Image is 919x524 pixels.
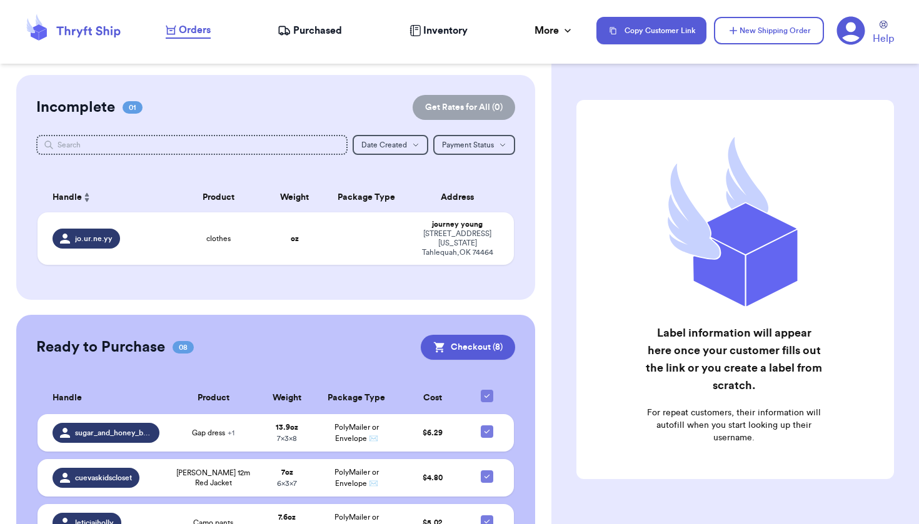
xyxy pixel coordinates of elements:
[416,229,498,257] div: [STREET_ADDRESS][US_STATE] Tahlequah , OK 74464
[53,191,82,204] span: Handle
[535,23,574,38] div: More
[409,23,468,38] a: Inventory
[353,135,428,155] button: Date Created
[873,31,894,46] span: Help
[82,190,92,205] button: Sort ascending
[398,382,468,414] th: Cost
[75,428,152,438] span: sugar_and_honey_boutique
[266,182,323,212] th: Weight
[409,182,513,212] th: Address
[334,468,379,487] span: PolyMailer or Envelope ✉️
[206,234,231,244] span: clothes
[278,23,342,38] a: Purchased
[36,135,347,155] input: Search
[53,392,82,405] span: Handle
[423,429,443,437] span: $ 6.29
[228,429,234,437] span: + 1
[174,468,252,488] span: [PERSON_NAME] 12m Red Jacket
[442,141,494,149] span: Payment Status
[291,235,299,242] strong: oz
[171,182,266,212] th: Product
[423,474,443,482] span: $ 4.80
[645,324,822,394] h2: Label information will appear here once your customer fills out the link or you create a label fr...
[259,382,315,414] th: Weight
[277,480,297,487] span: 6 x 3 x 7
[281,468,293,476] strong: 7 oz
[873,21,894,46] a: Help
[166,22,211,39] a: Orders
[36,337,165,357] h2: Ready to Purchase
[75,234,113,244] span: jo.ur.ne.yy
[714,17,824,44] button: New Shipping Order
[596,17,706,44] button: Copy Customer Link
[423,23,468,38] span: Inventory
[277,435,297,442] span: 7 x 3 x 8
[167,382,259,414] th: Product
[276,423,298,431] strong: 13.9 oz
[334,423,379,442] span: PolyMailer or Envelope ✉️
[421,335,515,360] button: Checkout (8)
[413,95,515,120] button: Get Rates for All (0)
[192,428,234,438] span: Gap dress
[645,407,822,444] p: For repeat customers, their information will autofill when you start looking up their username.
[36,97,115,117] h2: Incomplete
[433,135,515,155] button: Payment Status
[293,23,342,38] span: Purchased
[123,101,143,114] span: 01
[173,341,194,353] span: 08
[278,513,296,521] strong: 7.6 oz
[416,220,498,229] div: journey young
[315,382,398,414] th: Package Type
[361,141,407,149] span: Date Created
[75,473,132,483] span: cuevaskidscloset
[323,182,409,212] th: Package Type
[179,22,211,37] span: Orders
